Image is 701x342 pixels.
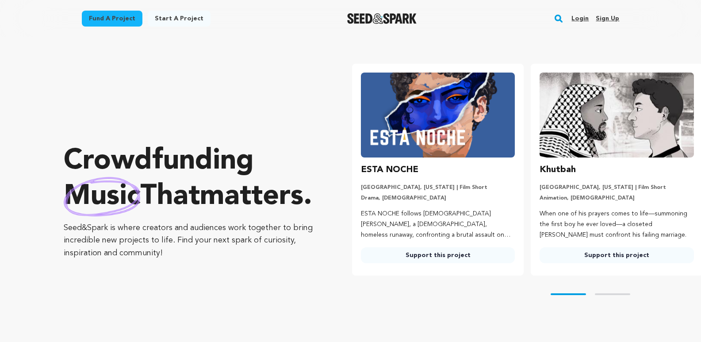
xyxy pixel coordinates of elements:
[82,11,142,27] a: Fund a project
[540,195,694,202] p: Animation, [DEMOGRAPHIC_DATA]
[200,183,303,211] span: matters
[361,163,418,177] h3: ESTA NOCHE
[540,247,694,263] a: Support this project
[361,184,515,191] p: [GEOGRAPHIC_DATA], [US_STATE] | Film Short
[571,12,589,26] a: Login
[361,209,515,240] p: ESTA NOCHE follows [DEMOGRAPHIC_DATA] [PERSON_NAME], a [DEMOGRAPHIC_DATA], homeless runaway, conf...
[540,184,694,191] p: [GEOGRAPHIC_DATA], [US_STATE] | Film Short
[64,222,317,260] p: Seed&Spark is where creators and audiences work together to bring incredible new projects to life...
[347,13,417,24] img: Seed&Spark Logo Dark Mode
[361,247,515,263] a: Support this project
[347,13,417,24] a: Seed&Spark Homepage
[540,163,576,177] h3: Khutbah
[361,73,515,158] img: ESTA NOCHE image
[540,209,694,240] p: When one of his prayers comes to life—summoning the first boy he ever loved—a closeted [PERSON_NA...
[540,73,694,158] img: Khutbah image
[596,12,619,26] a: Sign up
[148,11,211,27] a: Start a project
[361,195,515,202] p: Drama, [DEMOGRAPHIC_DATA]
[64,144,317,215] p: Crowdfunding that .
[64,177,140,216] img: hand sketched image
